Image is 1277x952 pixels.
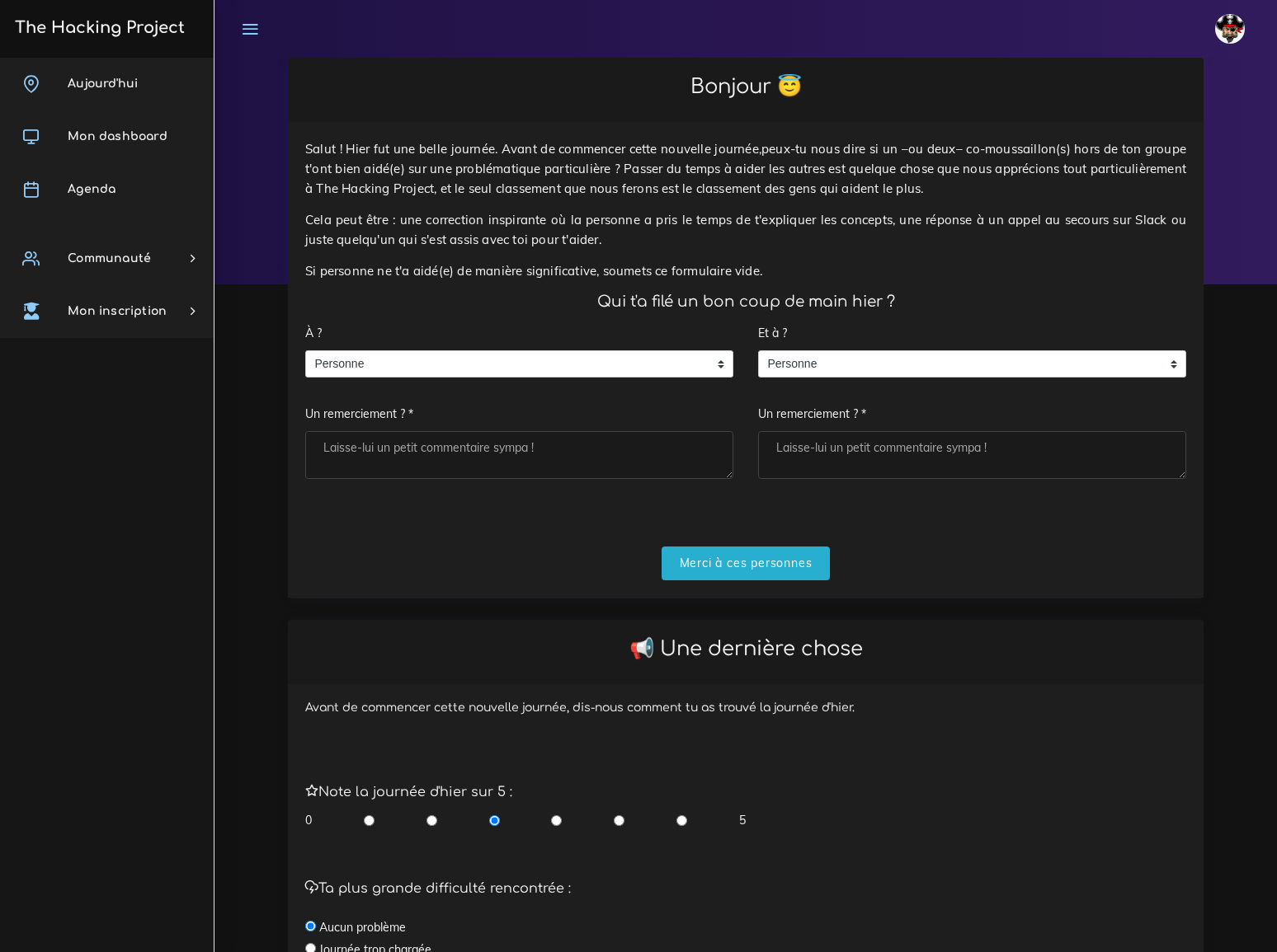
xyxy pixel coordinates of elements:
input: Merci à ces personnes [662,546,831,580]
span: Personne [759,351,1161,378]
label: À ? [305,317,322,350]
h5: Ta plus grande difficulté rencontrée : [305,881,1186,897]
h2: Bonjour 😇 [305,75,1186,99]
span: Mon dashboard [68,130,167,143]
div: 0 5 [305,812,746,828]
p: Cela peut être : une correction inspirante où la personne a pris le temps de t'expliquer les conc... [305,210,1186,250]
h6: Avant de commencer cette nouvelle journée, dis-nous comment tu as trouvé la journée d'hier. [305,701,1186,715]
label: Et à ? [758,317,787,350]
span: Personne [306,351,708,378]
h4: Qui t'a filé un bon coup de main hier ? [305,293,1186,311]
p: Si personne ne t'a aidé(e) de manière significative, soumets ce formulaire vide. [305,261,1186,281]
h3: The Hacking Project [10,19,185,37]
label: Un remerciement ? * [758,398,866,432]
p: Salut ! Hier fut une belle journée. Avant de commencer cette nouvelle journée,peux-tu nous dire s... [305,139,1186,199]
span: Agenda [68,183,115,195]
label: Aucun problème [319,919,406,936]
img: avatar [1215,14,1245,44]
h5: Note la journée d'hier sur 5 : [305,785,1186,800]
span: Aujourd'hui [68,77,138,90]
span: Communauté [68,252,151,265]
span: Mon inscription [68,305,167,317]
h2: 📢 Une dernière chose [305,637,1186,661]
label: Un remerciement ? * [305,398,413,432]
